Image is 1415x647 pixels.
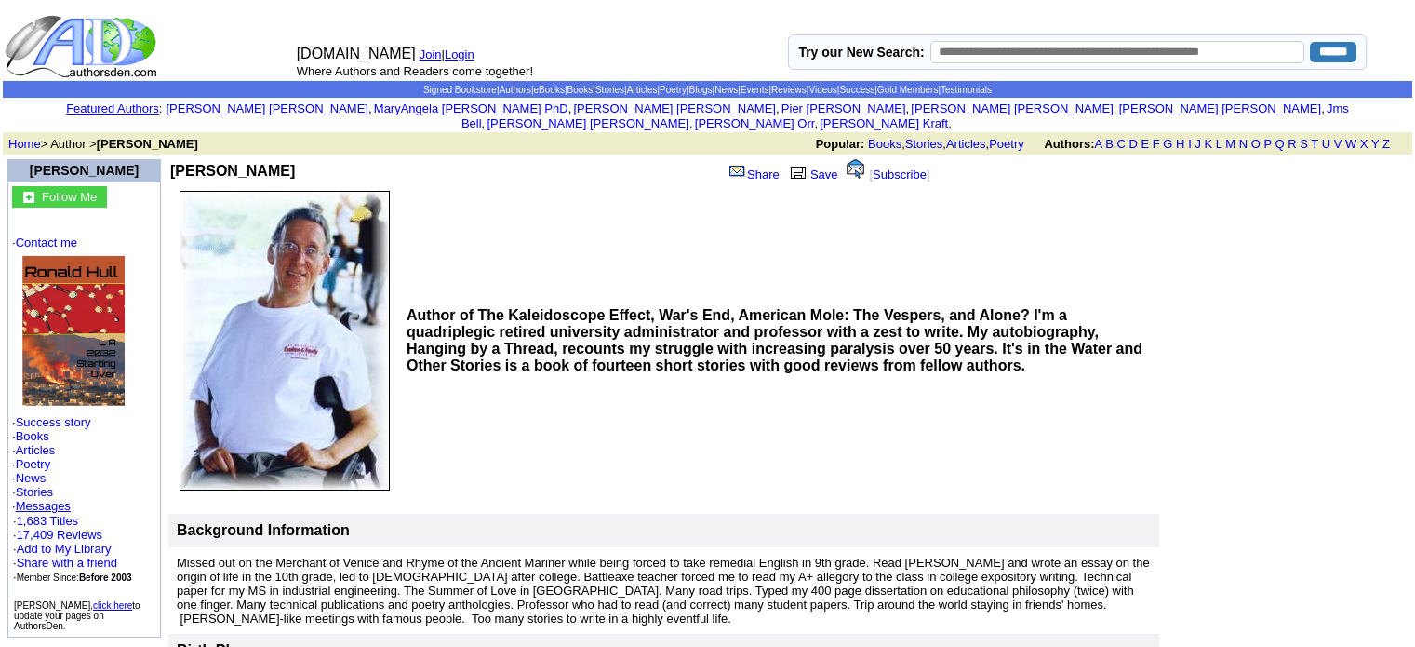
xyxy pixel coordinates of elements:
[66,101,162,115] font: :
[461,101,1349,130] a: Jms Bell
[14,600,140,631] font: [PERSON_NAME], to update your pages on AuthorsDen.
[1360,137,1368,151] a: X
[1225,137,1235,151] a: M
[1116,104,1118,115] font: i
[8,137,41,151] a: Home
[1128,137,1137,151] a: D
[567,85,594,95] a: Books
[423,85,992,95] span: | | | | | | | | | | | | | |
[166,101,1348,130] font: , , , , , , , , , ,
[1176,137,1184,151] a: H
[820,116,948,130] a: [PERSON_NAME] Kraft
[941,85,992,95] a: Testimonials
[16,415,91,429] a: Success story
[12,499,71,513] font: ·
[8,137,198,151] font: > Author >
[1311,137,1318,151] a: T
[1105,137,1114,151] a: B
[16,236,77,249] a: Contact me
[23,192,34,203] img: gc.jpg
[780,104,781,115] font: i
[12,236,156,585] font: · · · · · · ·
[693,119,695,129] font: i
[420,47,442,61] a: Join
[1382,137,1390,151] a: Z
[1275,137,1284,151] a: Q
[1153,137,1160,151] a: F
[595,85,624,95] a: Stories
[1288,137,1296,151] a: R
[17,528,103,542] a: 17,409 Reviews
[93,600,132,611] a: click here
[927,168,930,182] font: ]
[1251,137,1261,151] a: O
[166,101,367,115] a: [PERSON_NAME] [PERSON_NAME]
[574,101,776,115] a: [PERSON_NAME] [PERSON_NAME]
[1141,137,1149,151] a: E
[1216,137,1222,151] a: L
[1300,137,1308,151] a: S
[1334,137,1342,151] a: V
[1188,137,1192,151] a: I
[1322,137,1330,151] a: U
[1119,101,1321,115] a: [PERSON_NAME] [PERSON_NAME]
[689,85,713,95] a: Blogs
[16,485,53,499] a: Stories
[534,85,565,95] a: eBooks
[989,137,1024,151] a: Poetry
[781,101,906,115] a: Pier [PERSON_NAME]
[42,188,97,204] a: Follow Me
[695,116,815,130] a: [PERSON_NAME] Orr
[16,443,56,457] a: Articles
[17,573,132,583] font: Member Since:
[16,429,49,443] a: Books
[1239,137,1248,151] a: N
[1163,137,1172,151] a: G
[1044,137,1094,151] b: Authors:
[868,137,901,151] a: Books
[66,101,159,115] a: Featured Authors
[728,168,780,182] a: Share
[13,542,117,584] font: · · ·
[499,85,530,95] a: Authors
[798,45,924,60] label: Try our New Search:
[5,14,161,79] img: logo_ad.gif
[170,163,295,179] b: [PERSON_NAME]
[729,164,745,179] img: share_page.gif
[30,163,139,178] a: [PERSON_NAME]
[1195,137,1201,151] a: J
[485,119,487,129] font: i
[17,514,79,528] a: 1,683 Titles
[714,85,738,95] a: News
[905,137,942,151] a: Stories
[16,471,47,485] a: News
[788,164,808,179] img: library.gif
[42,190,97,204] font: Follow Me
[13,514,132,584] font: · ·
[816,137,865,151] b: Popular:
[177,522,350,538] b: Background Information
[839,85,874,95] a: Success
[818,119,820,129] font: i
[946,137,986,151] a: Articles
[771,85,807,95] a: Reviews
[372,104,374,115] font: i
[1095,137,1102,151] a: A
[17,542,112,556] a: Add to My Library
[442,47,481,61] font: |
[1205,137,1213,151] a: K
[952,119,954,129] font: i
[407,307,1142,373] b: Author of The Kaleidoscope Effect, War's End, American Mole: The Vespers, and Alone? I'm a quadri...
[1325,104,1327,115] font: i
[97,137,198,151] b: [PERSON_NAME]
[808,85,836,95] a: Videos
[1116,137,1125,151] a: C
[374,101,568,115] a: MaryAngela [PERSON_NAME] PhD
[297,64,533,78] font: Where Authors and Readers come together!
[873,168,927,182] a: Subscribe
[177,556,1150,626] font: Missed out on the Merchant of Venice and Rhyme of the Ancient Mariner while being forced to take ...
[17,556,117,570] a: Share with a friend
[180,191,390,491] img: 3918.JPG
[16,457,51,471] a: Poetry
[816,137,1407,151] font: , , ,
